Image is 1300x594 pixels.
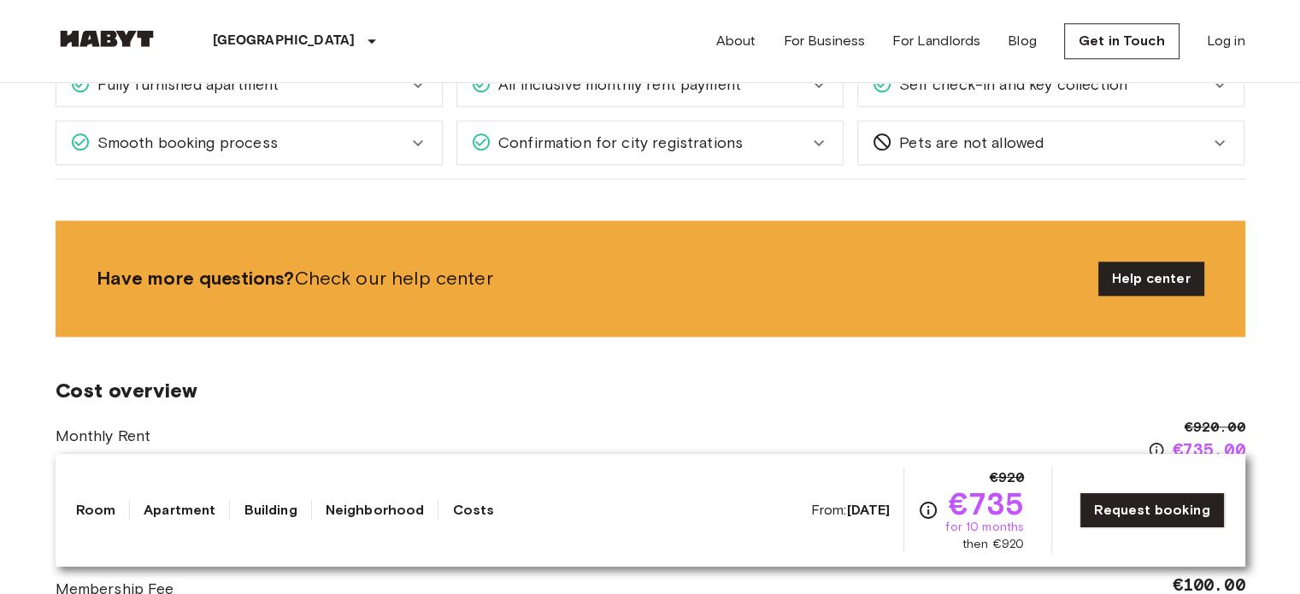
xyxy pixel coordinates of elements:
[858,121,1244,164] div: Pets are not allowed
[1008,31,1037,51] a: Blog
[56,121,442,164] div: Smooth booking process
[892,132,1044,154] span: Pets are not allowed
[1207,31,1245,51] a: Log in
[97,266,1085,291] span: Check our help center
[892,74,1127,96] span: Self check-in and key collection
[91,74,279,96] span: Fully furnished apartment
[962,536,1024,553] span: then €920
[457,121,843,164] div: Confirmation for city registrations
[326,500,425,520] a: Neighborhood
[858,63,1244,106] div: Self check-in and key collection
[452,500,494,520] a: Costs
[491,132,743,154] span: Confirmation for city registrations
[846,502,890,518] b: [DATE]
[213,31,356,51] p: [GEOGRAPHIC_DATA]
[491,74,741,96] span: All inclusive monthly rent payment
[1172,438,1244,462] span: €735.00
[949,488,1025,519] span: €735
[56,425,341,447] span: Monthly Rent
[811,501,891,520] span: From:
[1098,262,1204,296] a: Help center
[945,519,1024,536] span: for 10 months
[91,132,278,154] span: Smooth booking process
[716,31,756,51] a: About
[1184,417,1244,438] span: €920.00
[76,500,116,520] a: Room
[144,500,215,520] a: Apartment
[1148,441,1165,458] svg: Check cost overview for full price breakdown. Please note that discounts apply to new joiners onl...
[918,500,938,520] svg: Check cost overview for full price breakdown. Please note that discounts apply to new joiners onl...
[56,378,1245,403] span: Cost overview
[990,468,1025,488] span: €920
[457,63,843,106] div: All inclusive monthly rent payment
[56,63,442,106] div: Fully furnished apartment
[1064,23,1179,59] a: Get in Touch
[892,31,980,51] a: For Landlords
[1079,492,1224,528] a: Request booking
[56,30,158,47] img: Habyt
[97,267,295,290] b: Have more questions?
[244,500,297,520] a: Building
[783,31,865,51] a: For Business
